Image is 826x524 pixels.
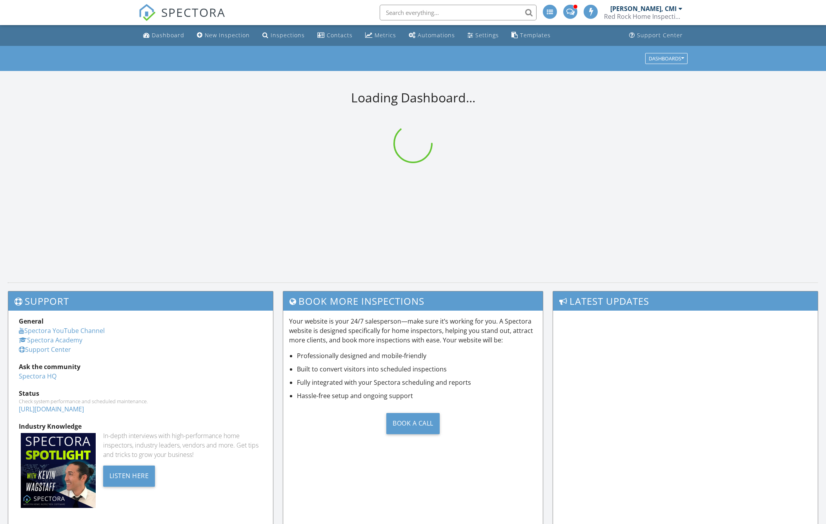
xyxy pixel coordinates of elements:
a: Spectora YouTube Channel [19,326,105,335]
span: SPECTORA [161,4,226,20]
h3: Latest Updates [553,291,818,311]
a: Support Center [626,28,686,43]
h3: Book More Inspections [283,291,543,311]
a: [URL][DOMAIN_NAME] [19,405,84,413]
div: Industry Knowledge [19,422,262,431]
div: Settings [475,31,499,39]
div: Dashboard [152,31,184,39]
a: Metrics [362,28,399,43]
a: Inspections [259,28,308,43]
p: Your website is your 24/7 salesperson—make sure it’s working for you. A Spectora website is desig... [289,317,537,345]
div: Dashboards [649,56,684,61]
a: Settings [464,28,502,43]
div: [PERSON_NAME], CMI [610,5,677,13]
div: Templates [520,31,551,39]
div: Inspections [271,31,305,39]
li: Fully integrated with your Spectora scheduling and reports [297,378,537,387]
li: Hassle-free setup and ongoing support [297,391,537,400]
img: The Best Home Inspection Software - Spectora [138,4,156,21]
h3: Support [8,291,273,311]
div: Book a Call [386,413,440,434]
li: Professionally designed and mobile-friendly [297,351,537,360]
li: Built to convert visitors into scheduled inspections [297,364,537,374]
a: Book a Call [289,407,537,440]
a: Listen Here [103,471,155,480]
a: Spectora Academy [19,336,82,344]
div: Metrics [375,31,396,39]
div: Red Rock Home Inspections LLC [604,13,682,20]
div: Listen Here [103,466,155,487]
img: Spectoraspolightmain [21,433,96,508]
a: Dashboard [140,28,187,43]
div: Check system performance and scheduled maintenance. [19,398,262,404]
a: Contacts [314,28,356,43]
div: New Inspection [205,31,250,39]
a: SPECTORA [138,11,226,27]
button: Dashboards [645,53,688,64]
a: Automations (Advanced) [406,28,458,43]
a: New Inspection [194,28,253,43]
div: In-depth interviews with high-performance home inspectors, industry leaders, vendors and more. Ge... [103,431,262,459]
div: Contacts [327,31,353,39]
div: Support Center [637,31,683,39]
div: Automations [418,31,455,39]
div: Status [19,389,262,398]
div: Ask the community [19,362,262,371]
strong: General [19,317,44,326]
a: Templates [508,28,554,43]
input: Search everything... [380,5,537,20]
a: Spectora HQ [19,372,56,380]
a: Support Center [19,345,71,354]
